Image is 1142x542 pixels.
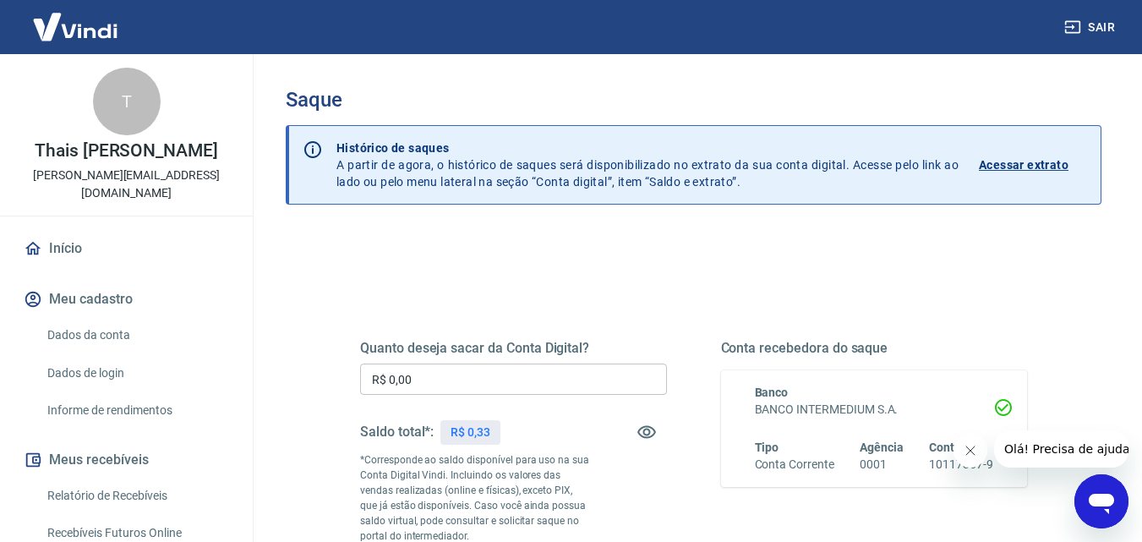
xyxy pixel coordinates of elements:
p: Acessar extrato [979,156,1068,173]
h5: Saldo total*: [360,424,434,441]
h5: Quanto deseja sacar da Conta Digital? [360,340,667,357]
h6: 10117367-9 [929,456,993,474]
span: Tipo [755,441,779,454]
span: Banco [755,386,789,399]
a: Dados de login [41,356,232,391]
a: Acessar extrato [979,140,1087,190]
p: R$ 0,33 [451,424,490,441]
button: Meus recebíveis [20,441,232,479]
h6: BANCO INTERMEDIUM S.A. [755,401,994,419]
p: Histórico de saques [336,140,959,156]
p: Thais [PERSON_NAME] [35,142,218,160]
h5: Conta recebedora do saque [721,340,1028,357]
button: Sair [1061,12,1122,43]
p: [PERSON_NAME][EMAIL_ADDRESS][DOMAIN_NAME] [14,167,239,202]
a: Informe de rendimentos [41,393,232,428]
h6: 0001 [860,456,904,474]
a: Início [20,230,232,267]
a: Relatório de Recebíveis [41,479,232,513]
h6: Conta Corrente [755,456,834,474]
button: Meu cadastro [20,281,232,318]
a: Dados da conta [41,318,232,353]
iframe: Mensagem da empresa [994,430,1128,468]
div: T [93,68,161,135]
h3: Saque [286,88,1101,112]
iframe: Botão para abrir a janela de mensagens [1074,474,1128,528]
p: A partir de agora, o histórico de saques será disponibilizado no extrato da sua conta digital. Ac... [336,140,959,190]
span: Agência [860,441,904,454]
span: Conta [929,441,961,454]
span: Olá! Precisa de ajuda? [10,12,142,25]
iframe: Fechar mensagem [953,434,987,468]
img: Vindi [20,1,130,52]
